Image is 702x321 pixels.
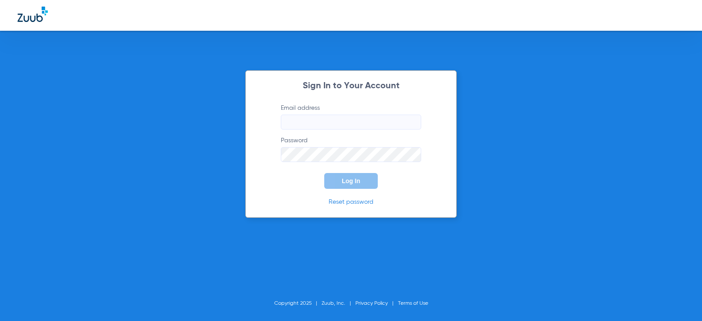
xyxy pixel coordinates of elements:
[281,104,421,130] label: Email address
[281,136,421,162] label: Password
[322,299,355,308] li: Zuub, Inc.
[281,147,421,162] input: Password
[329,199,373,205] a: Reset password
[355,301,388,306] a: Privacy Policy
[342,177,360,184] span: Log In
[281,115,421,130] input: Email address
[324,173,378,189] button: Log In
[274,299,322,308] li: Copyright 2025
[18,7,48,22] img: Zuub Logo
[398,301,428,306] a: Terms of Use
[268,82,434,90] h2: Sign In to Your Account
